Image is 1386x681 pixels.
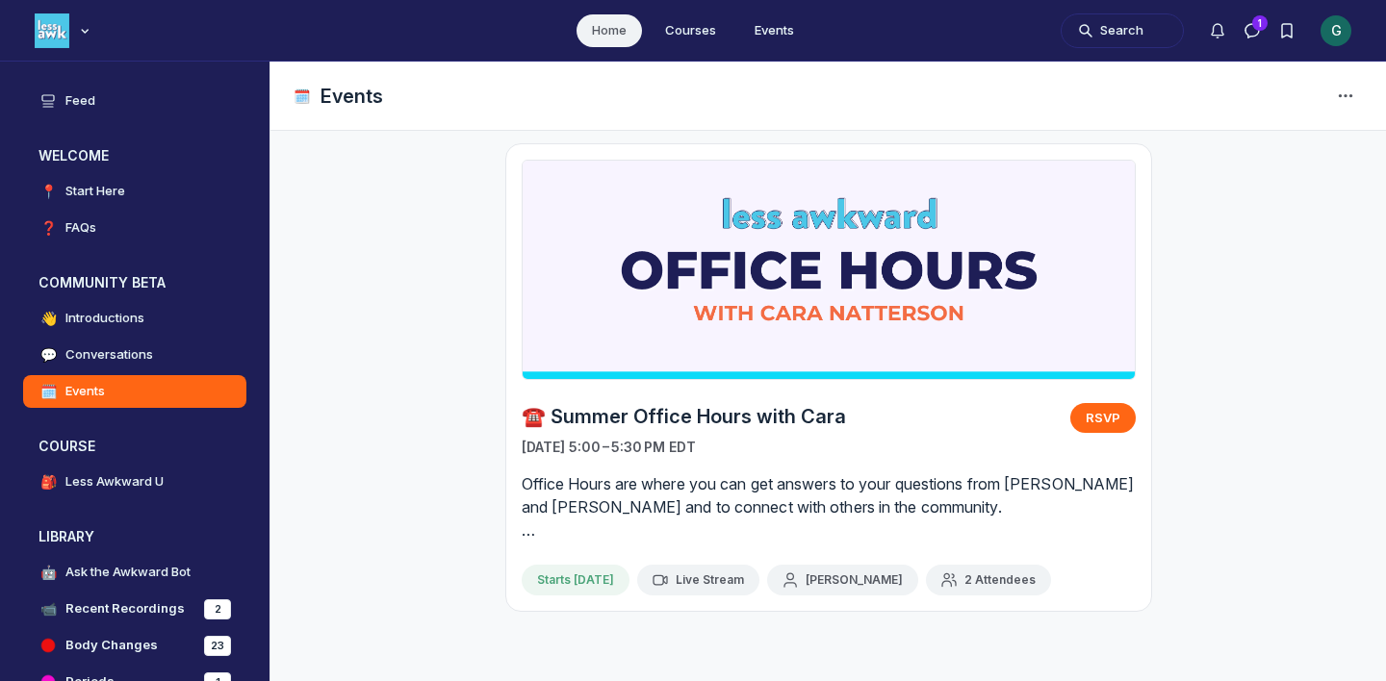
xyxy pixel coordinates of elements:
[1321,15,1351,46] button: User menu options
[1061,13,1184,48] button: Search
[65,182,125,201] h4: Start Here
[537,572,614,588] span: Starts [DATE]
[650,14,731,47] a: Courses
[23,629,246,662] a: Body Changes23
[23,521,246,552] button: LIBRARYCollapse space
[65,345,153,365] h4: Conversations
[35,12,94,50] button: Less Awkward Hub logo
[964,572,1036,588] span: 2 Attendees
[38,563,58,582] span: 🤖
[65,91,95,111] h4: Feed
[23,212,246,244] a: ❓FAQs
[676,572,744,588] span: Live Stream
[806,572,903,588] span: [PERSON_NAME]
[23,556,246,589] a: 🤖Ask the Awkward Bot
[23,267,246,298] button: COMMUNITY BETACollapse space
[522,438,696,457] span: [DATE] 5:00 – 5:30 PM EDT
[38,437,95,456] h3: COURSE
[1270,13,1304,48] button: Bookmarks
[270,62,1386,131] header: Page Header
[23,85,246,117] a: Feed
[23,593,246,625] a: 📹Recent Recordings2
[23,140,246,171] button: WELCOMECollapse space
[23,375,246,408] a: 🗓️Events
[23,175,246,208] a: 📍Start Here
[321,83,383,110] h1: Events
[65,599,185,618] h4: Recent Recordings
[522,472,1136,542] a: Office Hours are where you can get answers to your questions from [PERSON_NAME] and [PERSON_NAME]...
[65,382,105,401] h4: Events
[739,14,809,47] a: Events
[38,218,58,238] span: ❓
[1200,13,1235,48] button: Notifications
[577,14,642,47] a: Home
[38,599,58,618] span: 📹
[38,182,58,201] span: 📍
[23,466,246,498] a: 🎒Less Awkward U
[1070,403,1136,432] button: RSVP
[23,431,246,462] button: COURSECollapse space
[38,345,58,365] span: 💬
[204,599,231,619] div: 2
[38,309,58,328] span: 👋
[65,636,158,655] h4: Body Changes
[65,218,96,238] h4: FAQs
[1321,15,1351,46] div: G
[38,527,94,546] h3: LIBRARY
[35,13,69,48] img: Less Awkward Hub logo
[23,302,246,335] a: 👋Introductions
[65,563,191,582] h4: Ask the Awkward Bot
[65,472,164,492] h4: Less Awkward U
[23,339,246,371] a: 💬Conversations
[522,403,846,430] a: ☎️ Summer Office Hours with Cara
[38,472,58,492] span: 🎒
[38,146,109,165] h3: WELCOME
[1328,79,1363,113] button: Space settings
[65,309,144,328] h4: Introductions
[926,565,1051,595] button: 2 Attendees
[1235,13,1270,48] button: Direct messages
[38,273,166,292] h3: COMMUNITY BETA
[38,382,58,401] span: 🗓️
[204,636,231,656] div: 23
[294,87,313,106] span: 🗓️
[1334,85,1357,108] svg: Space settings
